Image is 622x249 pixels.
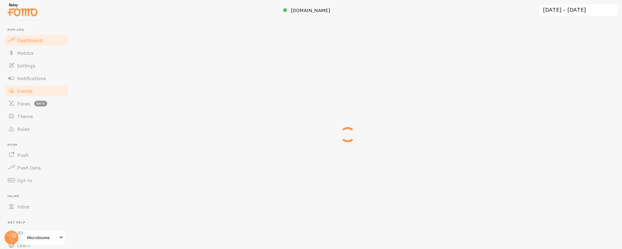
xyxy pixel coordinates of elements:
[4,149,69,161] a: Push
[4,110,69,123] a: Theme
[17,203,29,210] span: Inline
[17,100,30,107] span: Flows
[4,200,69,213] a: Inline
[34,101,47,106] span: beta
[8,28,69,32] span: Pop-ups
[17,75,46,81] span: Notifications
[17,62,35,69] span: Settings
[7,2,38,18] img: fomo-relay-logo-orange.svg
[4,85,69,97] a: Events
[17,152,29,158] span: Push
[4,47,69,59] a: Metrics
[4,123,69,135] a: Rules
[17,242,30,248] span: Learn
[17,177,32,183] span: Opt-In
[8,194,69,198] span: Inline
[17,126,30,132] span: Rules
[17,164,41,171] span: Push Data
[8,143,69,147] span: Push
[4,34,69,47] a: Dashboard
[4,174,69,187] a: Opt-In
[23,230,66,245] a: Microbiome
[17,113,33,119] span: Theme
[4,161,69,174] a: Push Data
[17,88,33,94] span: Events
[4,97,69,110] a: Flows beta
[8,220,69,225] span: Get Help
[4,72,69,85] a: Notifications
[4,226,69,239] a: Alerts
[17,229,31,236] span: Alerts
[27,234,57,241] span: Microbiome
[17,50,34,56] span: Metrics
[4,59,69,72] a: Settings
[17,37,42,43] span: Dashboard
